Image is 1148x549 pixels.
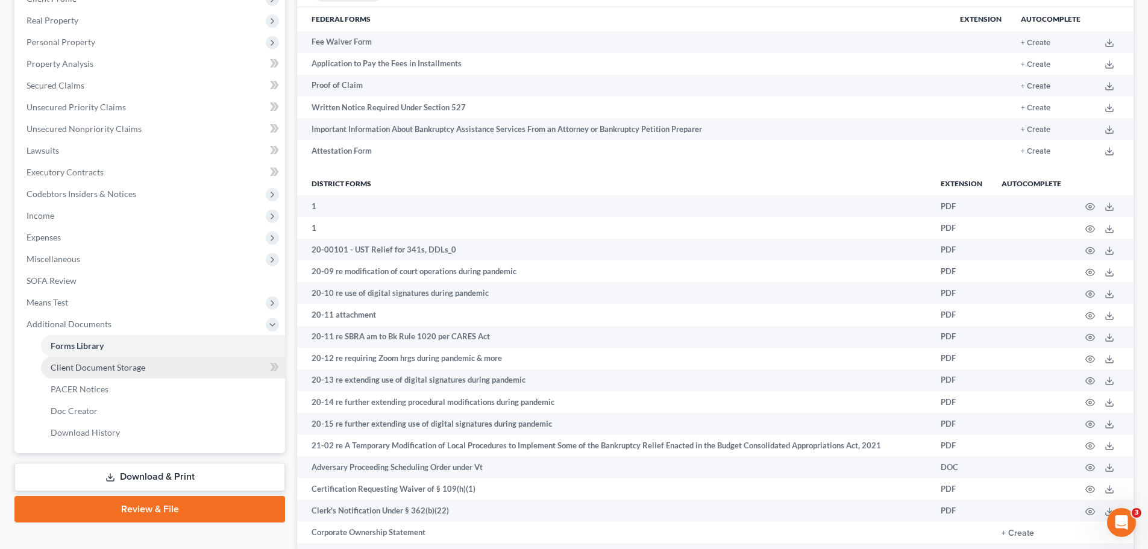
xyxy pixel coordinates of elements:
[931,304,992,325] td: PDF
[1107,508,1136,537] iframe: Intercom live chat
[51,340,104,351] span: Forms Library
[41,357,285,378] a: Client Document Storage
[51,406,98,416] span: Doc Creator
[27,210,54,221] span: Income
[297,456,931,478] td: Adversary Proceeding Scheduling Order under Vt
[27,167,104,177] span: Executory Contracts
[297,369,931,391] td: 20-13 re extending use of digital signatures during pandemic
[931,239,992,260] td: PDF
[297,75,950,96] td: Proof of Claim
[297,195,931,217] td: 1
[1021,39,1050,47] button: + Create
[297,96,950,118] td: Written Notice Required Under Section 527
[931,413,992,434] td: PDF
[17,96,285,118] a: Unsecured Priority Claims
[14,496,285,522] a: Review & File
[17,140,285,162] a: Lawsuits
[14,463,285,491] a: Download & Print
[1021,61,1050,69] button: + Create
[17,75,285,96] a: Secured Claims
[51,362,145,372] span: Client Document Storage
[297,500,931,521] td: Clerk's Notification Under § 362(b)(22)
[27,319,111,329] span: Additional Documents
[27,15,78,25] span: Real Property
[1021,148,1050,155] button: + Create
[297,282,931,304] td: 20-10 re use of digital signatures during pandemic
[931,326,992,348] td: PDF
[931,478,992,500] td: PDF
[931,217,992,239] td: PDF
[27,145,59,155] span: Lawsuits
[17,270,285,292] a: SOFA Review
[27,297,68,307] span: Means Test
[1002,529,1034,538] button: + Create
[297,304,931,325] td: 20-11 attachment
[17,53,285,75] a: Property Analysis
[297,391,931,413] td: 20-14 re further extending procedural modifications during pandemic
[1021,126,1050,134] button: + Create
[27,102,126,112] span: Unsecured Priority Claims
[297,413,931,434] td: 20-15 re further extending use of digital signatures during pandemic
[931,348,992,369] td: PDF
[297,53,950,75] td: Application to Pay the Fees in Installments
[297,521,931,543] td: Corporate Ownership Statement
[27,232,61,242] span: Expenses
[297,478,931,500] td: Certification Requesting Waiver of § 109(h)(1)
[27,189,136,199] span: Codebtors Insiders & Notices
[17,118,285,140] a: Unsecured Nonpriority Claims
[297,217,931,239] td: 1
[931,195,992,217] td: PDF
[297,260,931,282] td: 20-09 re modification of court operations during pandemic
[931,500,992,521] td: PDF
[1021,83,1050,90] button: + Create
[17,162,285,183] a: Executory Contracts
[297,140,950,162] td: Attestation Form
[931,282,992,304] td: PDF
[931,456,992,478] td: DOC
[297,118,950,140] td: Important Information About Bankruptcy Assistance Services From an Attorney or Bankruptcy Petitio...
[931,369,992,391] td: PDF
[1021,104,1050,112] button: + Create
[27,80,84,90] span: Secured Claims
[297,348,931,369] td: 20-12 re requiring Zoom hrgs during pandemic & more
[297,239,931,260] td: 20-00101 - UST Relief for 341s, DDLs_0
[992,171,1071,195] th: Autocomplete
[27,124,142,134] span: Unsecured Nonpriority Claims
[27,58,93,69] span: Property Analysis
[297,171,931,195] th: District forms
[1011,7,1090,31] th: Autocomplete
[51,384,108,394] span: PACER Notices
[931,171,992,195] th: Extension
[27,254,80,264] span: Miscellaneous
[931,434,992,456] td: PDF
[27,37,95,47] span: Personal Property
[950,7,1011,31] th: Extension
[41,378,285,400] a: PACER Notices
[1132,508,1141,518] span: 3
[41,400,285,422] a: Doc Creator
[51,427,120,438] span: Download History
[41,335,285,357] a: Forms Library
[297,326,931,348] td: 20-11 re SBRA am to Bk Rule 1020 per CARES Act
[27,275,77,286] span: SOFA Review
[297,31,950,53] td: Fee Waiver Form
[931,260,992,282] td: PDF
[297,434,931,456] td: 21-02 re A Temporary Modification of Local Procedures to Implement Some of the Bankruptcy Relief ...
[41,422,285,444] a: Download History
[931,391,992,413] td: PDF
[297,7,950,31] th: Federal Forms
